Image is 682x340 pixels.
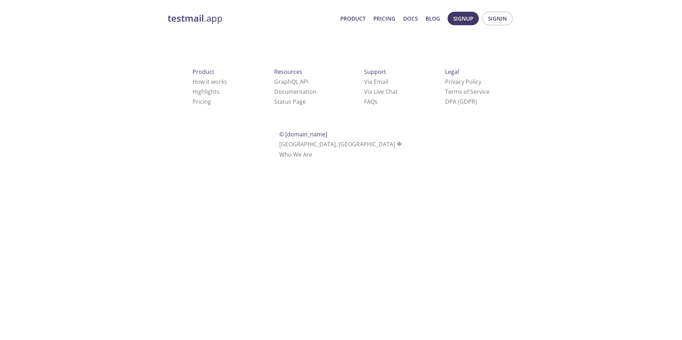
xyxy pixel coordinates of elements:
[274,98,306,106] a: Status Page
[168,12,204,25] strong: testmail
[364,88,398,96] a: Via Live Chat
[364,98,378,106] a: FAQ
[445,78,481,86] a: Privacy Policy
[364,78,388,86] a: Via Email
[274,78,308,86] a: GraphQL API
[274,88,316,96] a: Documentation
[279,151,312,158] a: Who We Are
[445,98,477,106] a: DPA (GDPR)
[340,14,366,23] a: Product
[403,14,418,23] a: Docs
[193,88,220,96] a: Highlights
[279,140,403,148] span: [GEOGRAPHIC_DATA], [GEOGRAPHIC_DATA]
[168,12,335,25] a: testmail.app
[375,98,378,106] span: s
[453,14,473,23] span: Signup
[373,14,395,23] a: Pricing
[445,68,459,76] span: Legal
[364,68,386,76] span: Support
[426,14,440,23] a: Blog
[193,98,211,106] a: Pricing
[193,78,227,86] a: How it works
[279,130,327,138] span: © [DOMAIN_NAME]
[445,88,489,96] a: Terms of Service
[482,12,513,25] button: Signin
[488,14,507,23] span: Signin
[448,12,479,25] button: Signup
[274,68,302,76] span: Resources
[193,68,214,76] span: Product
